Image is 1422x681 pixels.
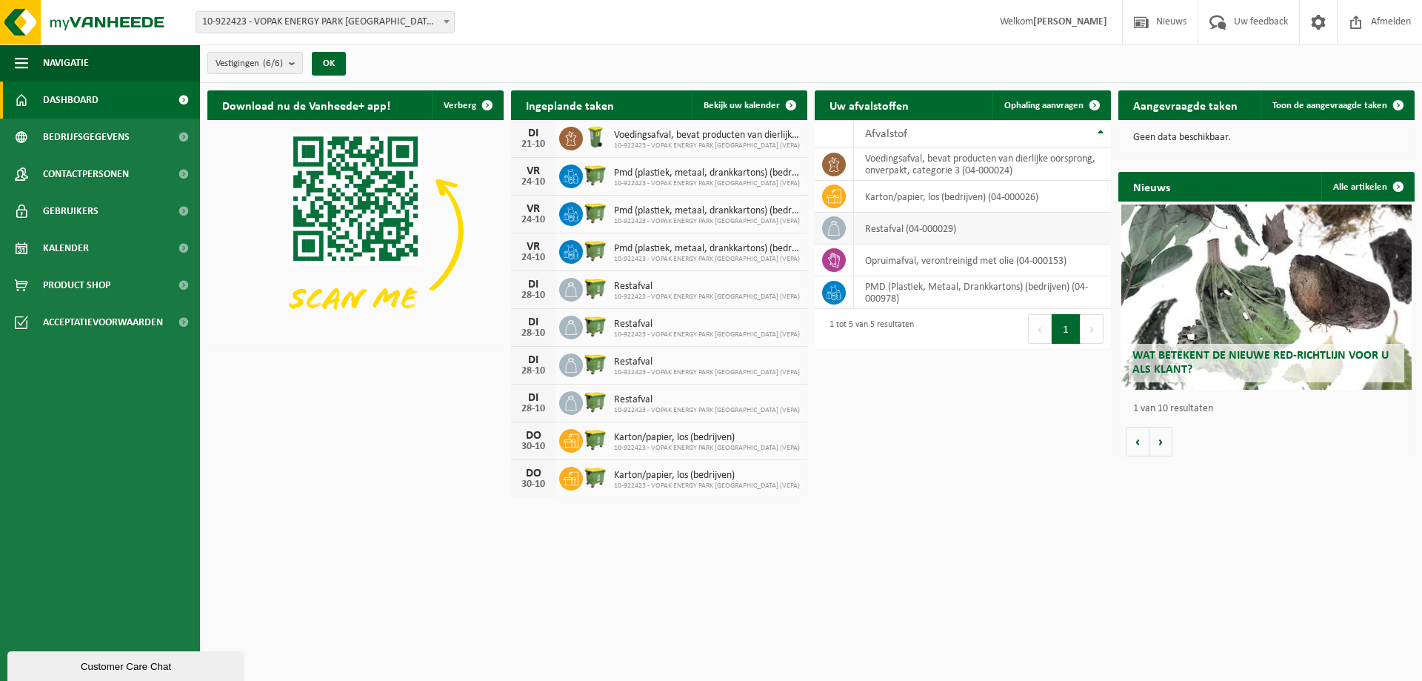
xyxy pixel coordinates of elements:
span: 10-922423 - VOPAK ENERGY PARK [GEOGRAPHIC_DATA] (VEPA) [614,330,800,339]
button: Vestigingen(6/6) [207,52,303,74]
span: Restafval [614,319,800,330]
button: OK [312,52,346,76]
a: Wat betekent de nieuwe RED-richtlijn voor u als klant? [1121,205,1412,390]
div: 30-10 [518,479,548,490]
div: VR [518,241,548,253]
button: Vorige [1126,427,1149,456]
div: DI [518,316,548,328]
div: 24-10 [518,215,548,225]
div: 1 tot 5 van 5 resultaten [822,313,914,345]
a: Alle artikelen [1321,172,1413,202]
span: Kalender [43,230,89,267]
count: (6/6) [263,59,283,68]
div: VR [518,203,548,215]
h2: Nieuws [1118,172,1185,201]
div: DI [518,392,548,404]
button: Volgende [1149,427,1172,456]
span: 10-922423 - VOPAK ENERGY PARK [GEOGRAPHIC_DATA] (VEPA) [614,217,800,226]
button: 1 [1052,314,1081,344]
span: Acceptatievoorwaarden [43,304,163,341]
button: Next [1081,314,1104,344]
h2: Ingeplande taken [511,90,629,119]
p: 1 van 10 resultaten [1133,404,1407,414]
td: voedingsafval, bevat producten van dierlijke oorsprong, onverpakt, categorie 3 (04-000024) [854,148,1111,181]
span: 10-922423 - VOPAK ENERGY PARK [GEOGRAPHIC_DATA] (VEPA) [614,406,800,415]
span: 10-922423 - VOPAK ENERGY PARK ANTWERP (VEPA) - ANTWERPEN [196,12,454,33]
div: 28-10 [518,290,548,301]
span: Restafval [614,281,800,293]
span: 10-922423 - VOPAK ENERGY PARK [GEOGRAPHIC_DATA] (VEPA) [614,255,800,264]
img: WB-1100-HPE-GN-50 [583,313,608,339]
h2: Download nu de Vanheede+ app! [207,90,405,119]
span: 10-922423 - VOPAK ENERGY PARK [GEOGRAPHIC_DATA] (VEPA) [614,293,800,302]
span: Dashboard [43,82,99,119]
span: 10-922423 - VOPAK ENERGY PARK [GEOGRAPHIC_DATA] (VEPA) [614,444,800,453]
span: Navigatie [43,44,89,82]
h2: Aangevraagde taken [1118,90,1252,119]
div: 28-10 [518,366,548,376]
span: Karton/papier, los (bedrijven) [614,470,800,482]
img: Download de VHEPlus App [207,120,504,342]
a: Bekijk uw kalender [692,90,806,120]
span: 10-922423 - VOPAK ENERGY PARK ANTWERP (VEPA) - ANTWERPEN [196,11,455,33]
span: 10-922423 - VOPAK ENERGY PARK [GEOGRAPHIC_DATA] (VEPA) [614,142,800,150]
img: WB-1100-HPE-GN-50 [583,162,608,187]
span: Product Shop [43,267,110,304]
span: Afvalstof [865,128,907,140]
span: Pmd (plastiek, metaal, drankkartons) (bedrijven) [614,243,800,255]
span: Ophaling aanvragen [1004,101,1084,110]
span: Gebruikers [43,193,99,230]
span: 10-922423 - VOPAK ENERGY PARK [GEOGRAPHIC_DATA] (VEPA) [614,368,800,377]
div: 30-10 [518,442,548,452]
div: 21-10 [518,139,548,150]
h2: Uw afvalstoffen [815,90,924,119]
td: opruimafval, verontreinigd met olie (04-000153) [854,245,1111,276]
div: DI [518,354,548,366]
img: WB-1100-HPE-GN-50 [583,238,608,263]
span: Contactpersonen [43,156,129,193]
img: WB-1100-HPE-GN-50 [583,465,608,490]
strong: [PERSON_NAME] [1033,16,1107,27]
span: Karton/papier, los (bedrijven) [614,432,800,444]
button: Verberg [432,90,502,120]
span: Vestigingen [216,53,283,75]
div: DO [518,468,548,479]
span: Toon de aangevraagde taken [1272,101,1387,110]
span: Verberg [444,101,476,110]
span: Bedrijfsgegevens [43,119,130,156]
td: karton/papier, los (bedrijven) (04-000026) [854,181,1111,213]
img: WB-1100-HPE-GN-50 [583,276,608,301]
div: DI [518,127,548,139]
div: DI [518,279,548,290]
div: 24-10 [518,177,548,187]
span: Voedingsafval, bevat producten van dierlijke oorsprong, onverpakt, categorie 3 [614,130,800,142]
div: 28-10 [518,404,548,414]
button: Previous [1028,314,1052,344]
p: Geen data beschikbaar. [1133,133,1400,143]
img: WB-1100-HPE-GN-50 [583,389,608,414]
span: Pmd (plastiek, metaal, drankkartons) (bedrijven) [614,205,800,217]
span: Restafval [614,394,800,406]
span: Pmd (plastiek, metaal, drankkartons) (bedrijven) [614,167,800,179]
span: 10-922423 - VOPAK ENERGY PARK [GEOGRAPHIC_DATA] (VEPA) [614,179,800,188]
span: 10-922423 - VOPAK ENERGY PARK [GEOGRAPHIC_DATA] (VEPA) [614,482,800,491]
span: Bekijk uw kalender [704,101,780,110]
iframe: chat widget [7,648,247,681]
td: PMD (Plastiek, Metaal, Drankkartons) (bedrijven) (04-000978) [854,276,1111,309]
div: 28-10 [518,328,548,339]
img: WB-1100-HPE-GN-50 [583,427,608,452]
a: Ophaling aanvragen [992,90,1109,120]
span: Wat betekent de nieuwe RED-richtlijn voor u als klant? [1132,350,1389,376]
a: Toon de aangevraagde taken [1261,90,1413,120]
div: 24-10 [518,253,548,263]
td: restafval (04-000029) [854,213,1111,245]
img: WB-1100-HPE-GN-50 [583,200,608,225]
div: VR [518,165,548,177]
span: Restafval [614,356,800,368]
div: DO [518,430,548,442]
img: WB-1100-HPE-GN-50 [583,351,608,376]
img: WB-0140-HPE-GN-50 [583,124,608,150]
